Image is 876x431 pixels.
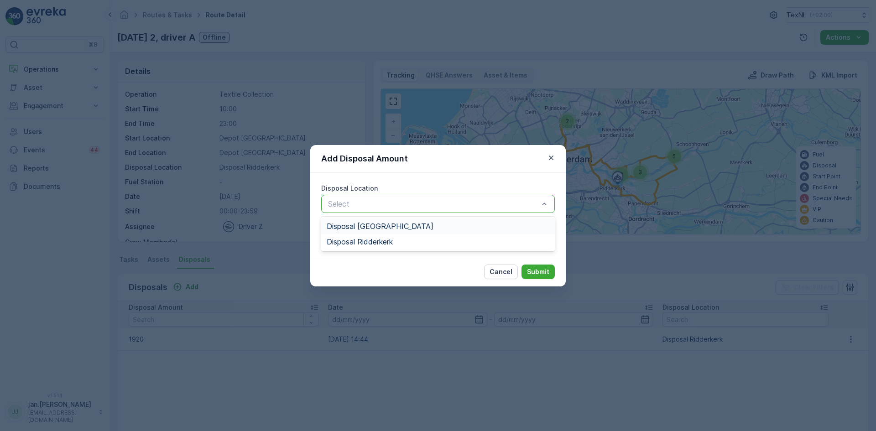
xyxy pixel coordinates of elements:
button: Cancel [484,265,518,279]
span: Disposal [GEOGRAPHIC_DATA] [327,222,433,230]
p: Cancel [490,267,512,276]
span: Disposal Ridderkerk [327,238,393,246]
button: Submit [521,265,555,279]
p: Select [328,198,539,209]
p: Submit [527,267,549,276]
p: Add Disposal Amount [321,152,408,165]
label: Disposal Location [321,184,378,192]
